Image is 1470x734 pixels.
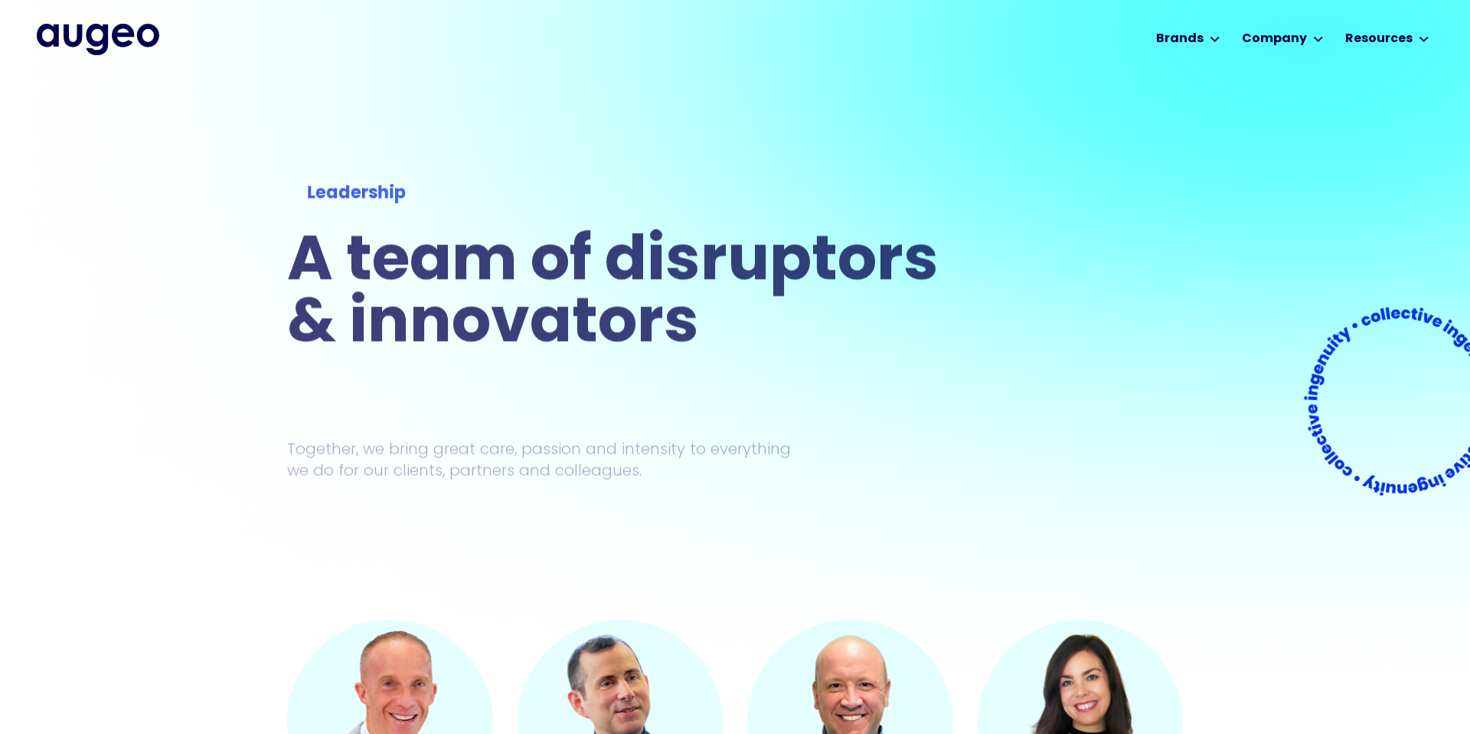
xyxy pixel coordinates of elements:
p: Together, we bring great care, passion and intensity to everything we do for our clients, partner... [287,438,814,481]
h1: A team of disruptors & innovators [287,233,949,357]
div: Company [1242,30,1307,48]
div: Resources [1345,30,1413,48]
div: Brands [1156,30,1204,48]
div: Leadership [307,182,928,208]
img: Augeo's full logo in midnight blue. [37,24,159,54]
a: home [37,24,159,54]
